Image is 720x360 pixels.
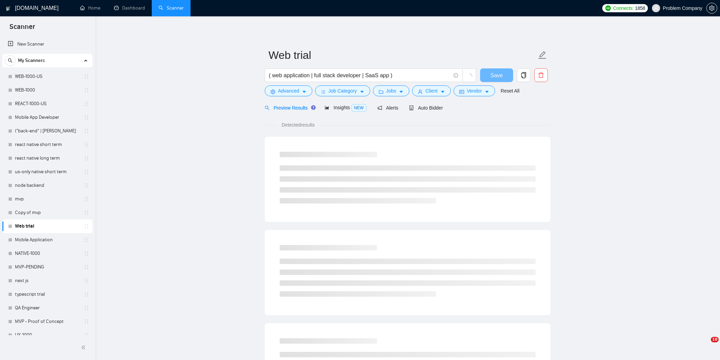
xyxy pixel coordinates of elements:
a: react native long term [15,151,80,165]
span: caret-down [399,89,404,94]
span: setting [271,89,275,94]
a: Mobile App Developer [15,111,80,124]
a: node backend [15,179,80,192]
span: info-circle [454,73,458,78]
span: notification [377,105,382,110]
button: barsJob Categorycaret-down [315,85,370,96]
span: Detected results [277,121,320,129]
span: holder [84,305,89,311]
a: Mobile Application [15,233,80,247]
button: Save [480,68,513,82]
span: holder [84,74,89,79]
iframe: Intercom live chat [697,337,713,353]
span: Alerts [377,105,398,111]
button: folderJobscaret-down [373,85,410,96]
span: Insights [325,105,366,110]
span: holder [84,142,89,147]
span: caret-down [485,89,489,94]
span: Save [490,71,503,80]
span: holder [84,115,89,120]
span: caret-down [360,89,364,94]
input: Search Freelance Jobs... [269,71,451,80]
span: holder [84,169,89,175]
a: ("back-end" | [PERSON_NAME] [15,124,80,138]
a: searchScanner [159,5,184,11]
span: Vendor [467,87,482,95]
span: Auto Bidder [409,105,443,111]
a: next js [15,274,80,288]
span: Scanner [4,22,40,36]
span: holder [84,264,89,270]
button: delete [534,68,548,82]
img: logo [6,3,11,14]
span: holder [84,332,89,338]
a: homeHome [80,5,100,11]
button: settingAdvancedcaret-down [265,85,312,96]
span: user [654,6,658,11]
span: Advanced [278,87,299,95]
span: copy [517,72,530,78]
span: 1858 [635,4,645,12]
a: react native short term [15,138,80,151]
button: copy [517,68,530,82]
a: Web trial [15,219,80,233]
span: user [418,89,423,94]
span: search [5,58,15,63]
img: upwork-logo.png [605,5,611,11]
a: dashboardDashboard [114,5,145,11]
button: userClientcaret-down [412,85,451,96]
button: search [5,55,16,66]
span: 10 [711,337,719,342]
span: robot [409,105,414,110]
span: Jobs [386,87,396,95]
span: holder [84,278,89,283]
span: folder [379,89,383,94]
a: typescript trial [15,288,80,301]
span: holder [84,319,89,324]
span: caret-down [440,89,445,94]
div: Tooltip anchor [310,104,316,111]
a: us-only native short term [15,165,80,179]
span: double-left [81,344,88,351]
span: bars [321,89,326,94]
span: My Scanners [18,54,45,67]
span: holder [84,101,89,107]
span: holder [84,196,89,202]
span: holder [84,87,89,93]
span: loading [466,73,472,80]
a: Reset All [501,87,519,95]
span: holder [84,251,89,256]
span: delete [535,72,547,78]
span: Preview Results [265,105,314,111]
span: Client [425,87,438,95]
button: idcardVendorcaret-down [454,85,495,96]
a: setting [706,5,717,11]
span: holder [84,224,89,229]
button: setting [706,3,717,14]
a: WEB-1000 [15,83,80,97]
span: Connects: [613,4,634,12]
input: Scanner name... [268,47,537,64]
span: holder [84,156,89,161]
a: New Scanner [8,37,87,51]
a: UX-1000 [15,328,80,342]
a: MVP - Proof of Concept [15,315,80,328]
span: idcard [459,89,464,94]
span: NEW [351,104,366,112]
a: QA Engineer [15,301,80,315]
span: caret-down [302,89,307,94]
a: WEB-1000-US [15,70,80,83]
span: holder [84,237,89,243]
span: setting [707,5,717,11]
span: area-chart [325,105,329,110]
span: edit [538,51,547,60]
a: REACT-1000-US [15,97,80,111]
span: holder [84,128,89,134]
li: New Scanner [2,37,93,51]
span: search [265,105,269,110]
span: Job Category [328,87,357,95]
a: MVP-PENDING [15,260,80,274]
span: holder [84,292,89,297]
span: holder [84,210,89,215]
a: NATIVE-1000 [15,247,80,260]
